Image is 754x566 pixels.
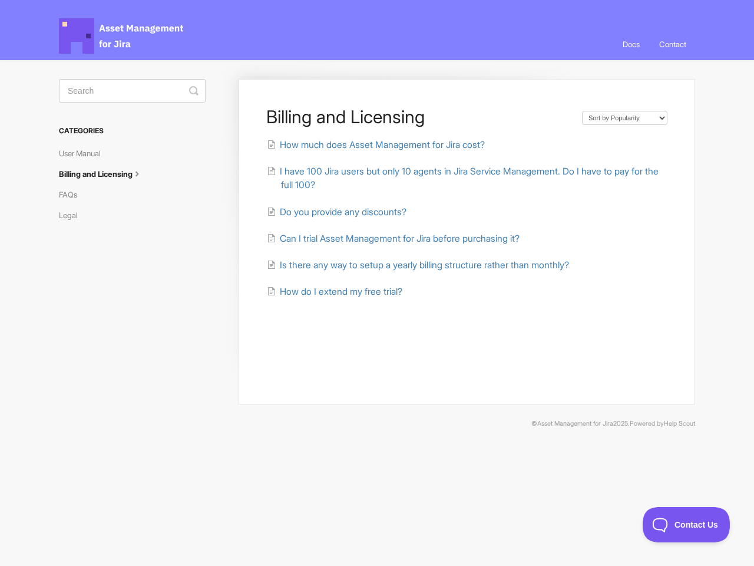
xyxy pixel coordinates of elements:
[280,233,520,244] span: Can I trial Asset Management for Jira before purchasing it?
[59,419,695,429] p: © 2025.
[59,164,152,183] a: Billing and Licensing
[267,166,659,190] a: I have 100 Jira users but only 10 agents in Jira Service Management. Do I have to pay for the ful...
[266,106,570,127] h1: Billing and Licensing
[267,286,402,297] a: How do I extend my free trial?
[664,420,695,427] a: Help Scout
[267,139,485,150] a: How much does Asset Management for Jira cost?
[59,144,110,163] a: User Manual
[614,28,649,60] a: Docs
[59,120,206,141] h3: Categories
[630,420,695,427] span: Powered by
[267,233,520,244] a: Can I trial Asset Management for Jira before purchasing it?
[59,79,206,103] input: Search
[59,206,87,225] a: Legal
[59,185,86,204] a: FAQs
[280,206,406,218] span: Do you provide any discounts?
[280,166,659,190] span: I have 100 Jira users but only 10 agents in Jira Service Management. Do I have to pay for the ful...
[650,28,695,60] a: Contact
[59,18,185,54] span: Asset Management for Jira Docs
[582,111,667,125] select: Page reloads on selection
[280,286,402,297] span: How do I extend my free trial?
[280,139,485,150] span: How much does Asset Management for Jira cost?
[537,420,613,427] a: Asset Management for Jira
[643,507,730,542] iframe: Toggle Customer Support
[267,206,406,218] a: Do you provide any discounts?
[280,259,569,271] span: Is there any way to setup a yearly billing structure rather than monthly?
[267,259,569,271] a: Is there any way to setup a yearly billing structure rather than monthly?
